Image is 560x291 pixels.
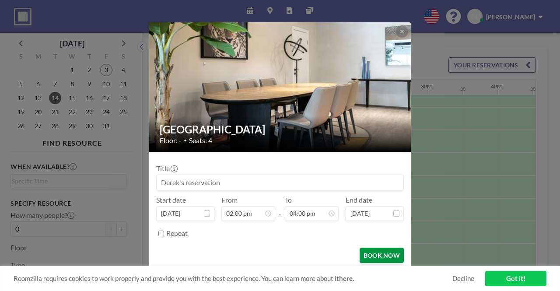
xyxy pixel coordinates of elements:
button: BOOK NOW [360,248,404,263]
span: Seats: 4 [189,136,212,145]
a: here. [339,274,354,282]
label: From [221,196,238,204]
label: Repeat [166,229,188,238]
label: To [285,196,292,204]
span: Floor: - [160,136,182,145]
input: Derek's reservation [157,175,403,190]
span: - [279,199,281,218]
span: Roomzilla requires cookies to work properly and provide you with the best experience. You can lea... [14,274,452,283]
a: Decline [452,274,474,283]
span: • [184,137,187,144]
label: End date [346,196,372,204]
label: Start date [156,196,186,204]
h2: [GEOGRAPHIC_DATA] [160,123,401,136]
label: Title [156,164,177,173]
a: Got it! [485,271,546,286]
